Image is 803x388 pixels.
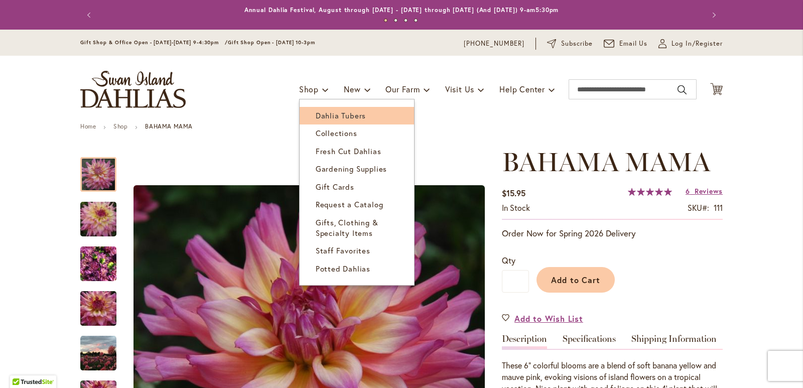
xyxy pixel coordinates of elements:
div: Bahama Mama [80,147,126,192]
strong: SKU [688,202,709,213]
a: Add to Wish List [502,313,583,324]
a: 6 Reviews [686,186,723,196]
span: Gift Shop & Office Open - [DATE]-[DATE] 9-4:30pm / [80,39,228,46]
iframe: Launch Accessibility Center [8,352,36,380]
span: Request a Catalog [316,199,383,209]
a: Shipping Information [631,334,717,349]
span: Collections [316,128,357,138]
img: Bahama Mama [80,240,116,288]
span: BAHAMA MAMA [502,146,710,178]
span: Log In/Register [672,39,723,49]
a: [PHONE_NUMBER] [464,39,524,49]
button: Next [703,5,723,25]
div: Bahama Mama [80,281,126,326]
button: Previous [80,5,100,25]
span: Add to Cart [551,275,601,285]
a: store logo [80,71,186,108]
div: 100% [628,188,672,196]
span: In stock [502,202,530,213]
span: Gardening Supplies [316,164,387,174]
span: Fresh Cut Dahlias [316,146,381,156]
div: Bahama Mama [80,326,126,370]
strong: BAHAMA MAMA [145,122,193,130]
a: Shop [113,122,127,130]
span: Add to Wish List [514,313,583,324]
span: Staff Favorites [316,245,370,255]
a: Subscribe [547,39,593,49]
span: Gift Shop Open - [DATE] 10-3pm [228,39,315,46]
span: Shop [299,84,319,94]
button: 3 of 4 [404,19,408,22]
div: Bahama Mama [80,236,126,281]
span: New [344,84,360,94]
a: Email Us [604,39,648,49]
button: 1 of 4 [384,19,387,22]
span: Email Us [619,39,648,49]
span: Help Center [499,84,545,94]
span: Gifts, Clothing & Specialty Items [316,217,378,238]
span: Potted Dahlias [316,264,370,274]
a: Description [502,334,547,349]
div: Bahama Mama [80,192,126,236]
img: Bahama Mama [80,335,116,371]
button: Add to Cart [537,267,615,293]
button: 2 of 4 [394,19,397,22]
span: Subscribe [561,39,593,49]
span: 6 [686,186,690,196]
a: Gift Cards [300,178,414,196]
div: 111 [714,202,723,214]
span: Dahlia Tubers [316,110,366,120]
a: Home [80,122,96,130]
a: Specifications [563,334,616,349]
span: Qty [502,255,515,266]
span: $15.95 [502,188,525,198]
p: Order Now for Spring 2026 Delivery [502,227,723,239]
button: 4 of 4 [414,19,418,22]
span: Visit Us [445,84,474,94]
span: Our Farm [385,84,420,94]
a: Log In/Register [658,39,723,49]
img: Bahama Mama [62,285,135,333]
div: Availability [502,202,530,214]
span: Reviews [695,186,723,196]
a: Annual Dahlia Festival, August through [DATE] - [DATE] through [DATE] (And [DATE]) 9-am5:30pm [244,6,559,14]
img: Bahama Mama [62,195,135,243]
